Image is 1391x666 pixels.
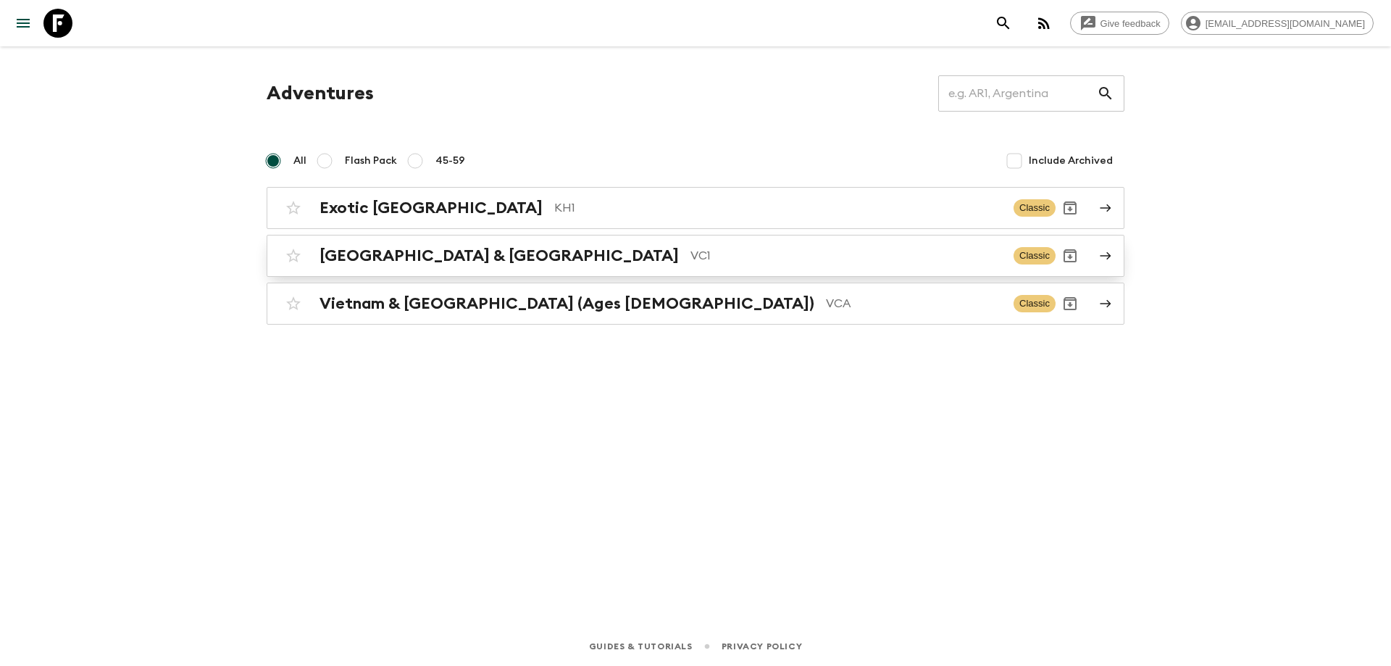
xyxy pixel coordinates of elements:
a: Privacy Policy [722,638,802,654]
p: KH1 [554,199,1002,217]
a: [GEOGRAPHIC_DATA] & [GEOGRAPHIC_DATA]VC1ClassicArchive [267,235,1124,277]
p: VC1 [690,247,1002,265]
div: [EMAIL_ADDRESS][DOMAIN_NAME] [1181,12,1374,35]
button: search adventures [989,9,1018,38]
a: Exotic [GEOGRAPHIC_DATA]KH1ClassicArchive [267,187,1124,229]
button: Archive [1056,241,1085,270]
span: All [293,154,306,168]
h2: Exotic [GEOGRAPHIC_DATA] [319,199,543,217]
span: 45-59 [435,154,465,168]
h1: Adventures [267,79,374,108]
span: [EMAIL_ADDRESS][DOMAIN_NAME] [1198,18,1373,29]
a: Guides & Tutorials [589,638,693,654]
p: VCA [826,295,1002,312]
button: menu [9,9,38,38]
a: Give feedback [1070,12,1169,35]
button: Archive [1056,289,1085,318]
span: Give feedback [1093,18,1169,29]
span: Classic [1014,199,1056,217]
h2: [GEOGRAPHIC_DATA] & [GEOGRAPHIC_DATA] [319,246,679,265]
span: Flash Pack [345,154,397,168]
span: Classic [1014,247,1056,265]
span: Classic [1014,295,1056,312]
a: Vietnam & [GEOGRAPHIC_DATA] (Ages [DEMOGRAPHIC_DATA])VCAClassicArchive [267,283,1124,325]
button: Archive [1056,193,1085,222]
h2: Vietnam & [GEOGRAPHIC_DATA] (Ages [DEMOGRAPHIC_DATA]) [319,294,814,313]
span: Include Archived [1029,154,1113,168]
input: e.g. AR1, Argentina [938,73,1097,114]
